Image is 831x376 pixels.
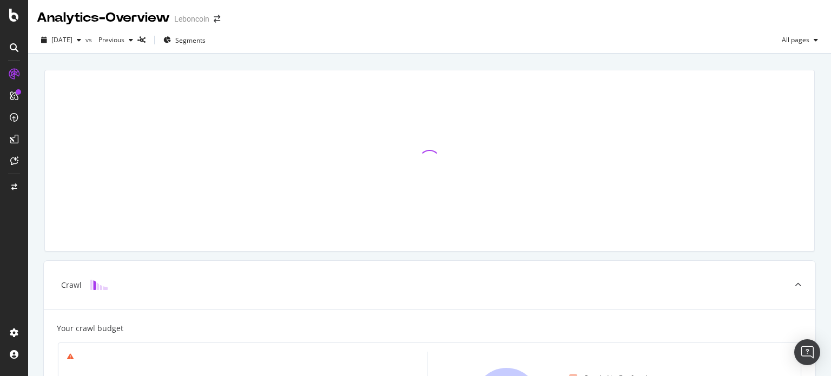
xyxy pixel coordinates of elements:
[159,31,210,49] button: Segments
[37,31,85,49] button: [DATE]
[90,280,108,290] img: block-icon
[85,35,94,44] span: vs
[61,280,82,291] div: Crawl
[777,35,809,44] span: All pages
[37,9,170,27] div: Analytics - Overview
[174,14,209,24] div: Leboncoin
[175,36,206,45] span: Segments
[51,35,72,44] span: 2025 Aug. 26th
[94,31,137,49] button: Previous
[214,15,220,23] div: arrow-right-arrow-left
[57,323,123,334] div: Your crawl budget
[794,339,820,365] div: Open Intercom Messenger
[94,35,124,44] span: Previous
[777,31,822,49] button: All pages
